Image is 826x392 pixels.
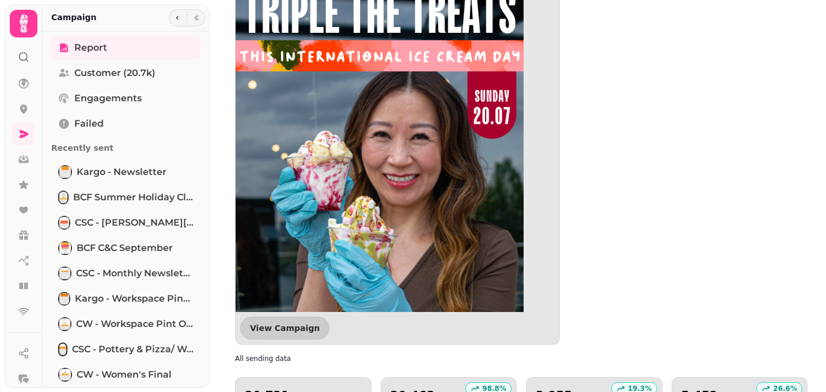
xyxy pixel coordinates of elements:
span: CSC - Pottery & pizza/ Workspace pint offer [72,342,194,356]
img: BCF C&C September [59,242,71,254]
span: View Campaign [250,324,320,332]
a: CW - Women's finalCW - Women's final [51,363,200,386]
span: CSC - Monthly newsletter [76,267,194,280]
img: Kargo - Newsletter [59,166,71,178]
span: Failed [74,117,104,131]
button: View Campaign [240,317,329,340]
a: CSC - Sendai TanabataCSC - [PERSON_NAME][DATE] [51,211,200,234]
img: CW - Workspace pint offer [59,318,70,330]
a: Kargo - Workspace pint offerKargo - Workspace pint offer [51,287,200,310]
span: CW - Women's final [77,368,172,382]
span: CW - Workspace pint offer [76,317,194,331]
span: Report [74,41,107,55]
img: BCF Summer Holiday clubs [clone] [59,192,67,203]
h2: Campaign [51,12,97,23]
span: Customer (20.7k) [74,66,156,80]
a: Engagements [51,87,200,110]
a: BCF C&C SeptemberBCF C&C September [51,237,200,260]
span: Kargo - Workspace pint offer [75,292,194,306]
img: CSC - Sendai Tanabata [59,217,69,229]
a: CSC - Monthly newsletterCSC - Monthly newsletter [51,262,200,285]
a: Kargo - NewsletterKargo - Newsletter [51,161,200,184]
a: Customer (20.7k) [51,62,200,85]
img: CSC - Monthly newsletter [59,268,70,279]
a: BCF Summer Holiday clubs [clone]BCF Summer Holiday clubs [clone] [51,186,200,209]
span: BCF Summer Holiday clubs [clone] [73,191,194,204]
span: Engagements [74,92,142,105]
span: BCF C&C September [77,241,173,255]
span: CSC - [PERSON_NAME][DATE] [75,216,194,230]
span: Kargo - Newsletter [77,165,166,179]
a: CSC - Pottery & pizza/ Workspace pint offerCSC - Pottery & pizza/ Workspace pint offer [51,338,200,361]
img: Kargo - Workspace pint offer [59,293,69,305]
p: Recently sent [51,138,200,158]
a: Failed [51,112,200,135]
a: CW - Workspace pint offerCW - Workspace pint offer [51,313,200,336]
img: CSC - Pottery & pizza/ Workspace pint offer [59,344,66,355]
img: CW - Women's final [59,369,71,380]
h2: Complete overview of all campaign delivery metrics [235,354,456,363]
a: Report [51,36,200,59]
